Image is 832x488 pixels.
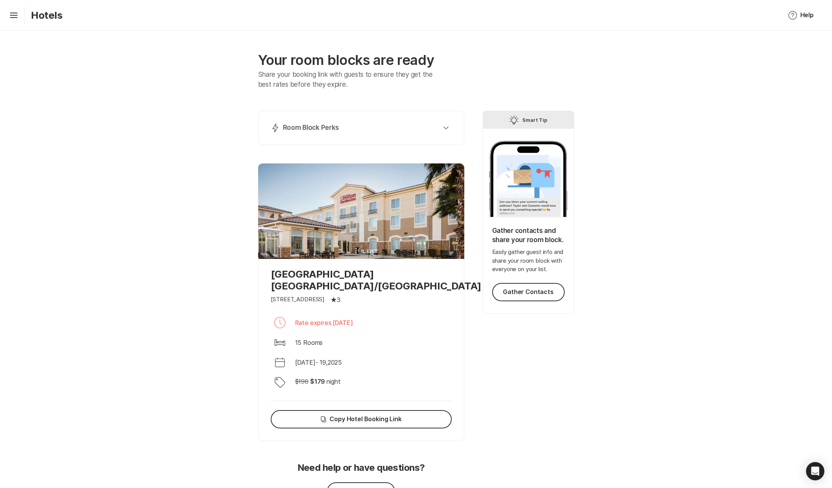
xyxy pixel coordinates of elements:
[492,248,565,274] p: Easily gather guest info and share your room block with everyone on your list.
[271,295,325,304] p: [STREET_ADDRESS]
[326,377,340,386] p: night
[31,9,63,21] p: Hotels
[271,410,452,428] button: Copy Hotel Booking Link
[337,295,341,304] p: 3
[806,462,824,480] div: Open Intercom Messenger
[268,120,455,136] button: Room Block Perks
[295,318,353,327] p: Rate expires [DATE]
[295,358,342,367] p: [DATE] - 19 , 2025
[271,268,452,292] p: [GEOGRAPHIC_DATA] [GEOGRAPHIC_DATA]/[GEOGRAPHIC_DATA]
[779,6,823,24] button: Help
[522,115,548,124] p: Smart Tip
[258,70,444,89] p: Share your booking link with guests to ensure they get the best rates before they expire.
[492,226,565,245] p: Gather contacts and share your room block.
[295,338,323,347] p: 15 Rooms
[492,283,565,301] button: Gather Contacts
[258,52,464,68] p: Your room blocks are ready
[283,123,339,133] p: Room Block Perks
[295,377,309,386] p: $ 198
[297,462,425,473] p: Need help or have questions?
[310,377,325,386] p: $ 179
